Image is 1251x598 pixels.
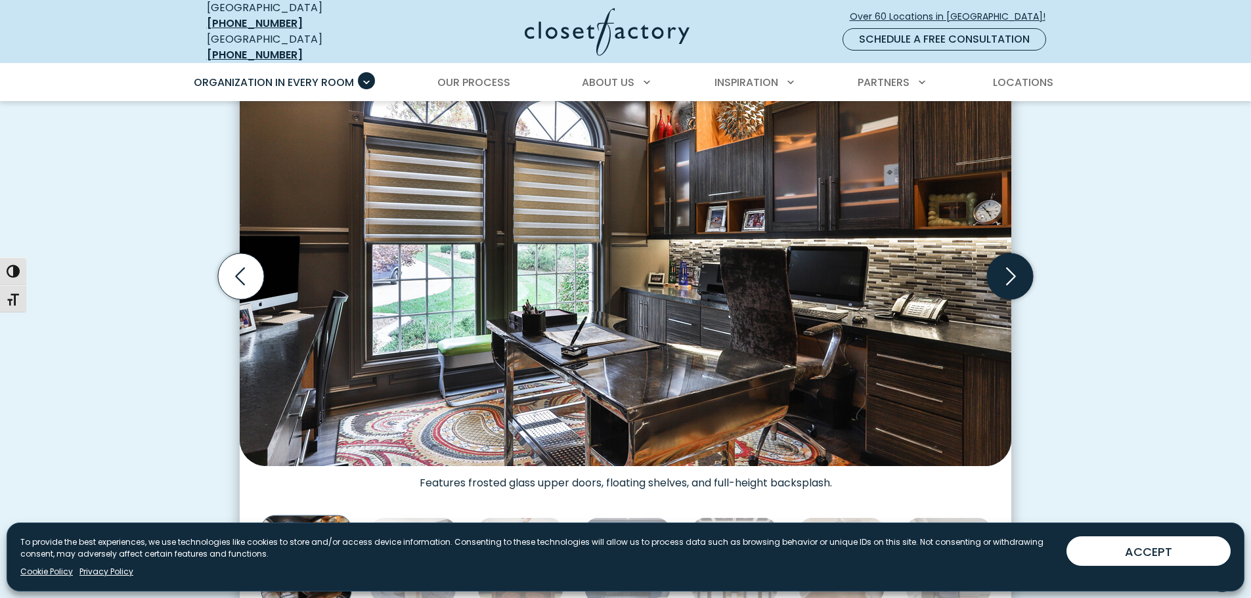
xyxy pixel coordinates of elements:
span: Inspiration [714,75,778,90]
a: Over 60 Locations in [GEOGRAPHIC_DATA]! [849,5,1057,28]
button: ACCEPT [1066,536,1231,566]
button: Previous slide [213,248,269,305]
a: Privacy Policy [79,566,133,578]
a: Schedule a Free Consultation [843,28,1046,51]
span: Locations [993,75,1053,90]
a: Cookie Policy [20,566,73,578]
div: [GEOGRAPHIC_DATA] [207,32,397,63]
span: Over 60 Locations in [GEOGRAPHIC_DATA]! [850,10,1056,24]
nav: Primary Menu [185,64,1067,101]
a: [PHONE_NUMBER] [207,16,303,31]
img: Closet Factory Logo [525,8,690,56]
button: Next slide [982,248,1038,305]
a: [PHONE_NUMBER] [207,47,303,62]
span: About Us [582,75,634,90]
img: Sophisticated home office with dark wood cabinetry, metallic backsplash, under-cabinet lighting, ... [240,62,1011,466]
span: Partners [858,75,910,90]
span: Our Process [437,75,510,90]
figcaption: Features frosted glass upper doors, floating shelves, and full-height backsplash. [240,466,1011,490]
p: To provide the best experiences, we use technologies like cookies to store and/or access device i... [20,536,1056,560]
span: Organization in Every Room [194,75,354,90]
